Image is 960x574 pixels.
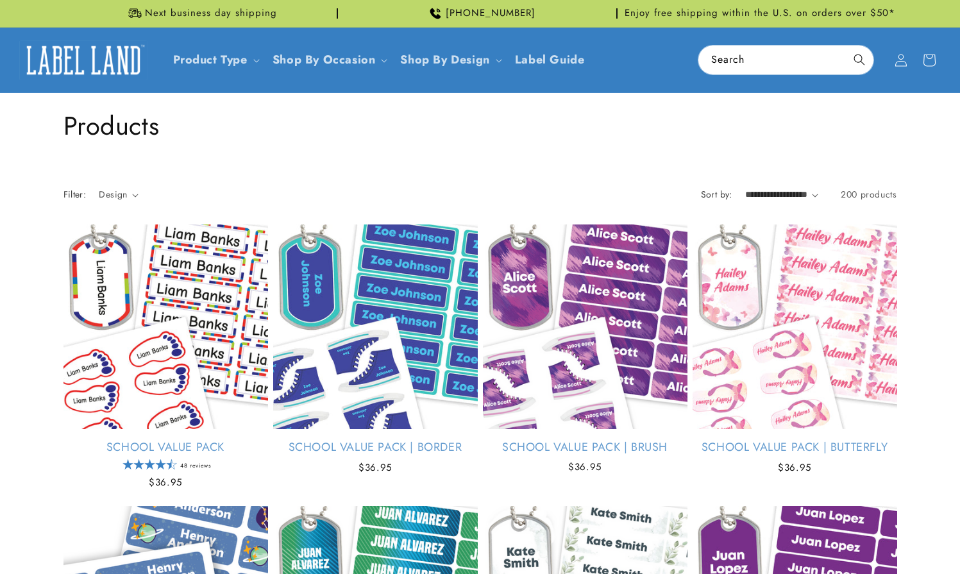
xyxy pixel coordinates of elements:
a: School Value Pack | Border [273,440,478,455]
summary: Product Type [165,45,265,75]
span: [PHONE_NUMBER] [446,7,535,20]
a: Label Land [15,35,153,85]
span: Label Guide [515,53,585,67]
span: 200 products [841,188,897,201]
summary: Shop By Design [392,45,507,75]
h1: Products [63,109,897,142]
span: Design [99,188,127,201]
summary: Design (0 selected) [99,188,139,201]
summary: Shop By Occasion [265,45,393,75]
img: Label Land [19,40,147,80]
a: School Value Pack | Butterfly [693,440,897,455]
a: Shop By Design [400,51,489,68]
span: Next business day shipping [145,7,277,20]
button: Search [845,46,873,74]
span: Enjoy free shipping within the U.S. on orders over $50* [625,7,895,20]
a: School Value Pack [63,440,268,455]
a: Label Guide [507,45,593,75]
iframe: Gorgias Floating Chat [691,514,947,561]
label: Sort by: [701,188,732,201]
a: Product Type [173,51,248,68]
h2: Filter: [63,188,87,201]
a: School Value Pack | Brush [483,440,687,455]
span: Shop By Occasion [273,53,376,67]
